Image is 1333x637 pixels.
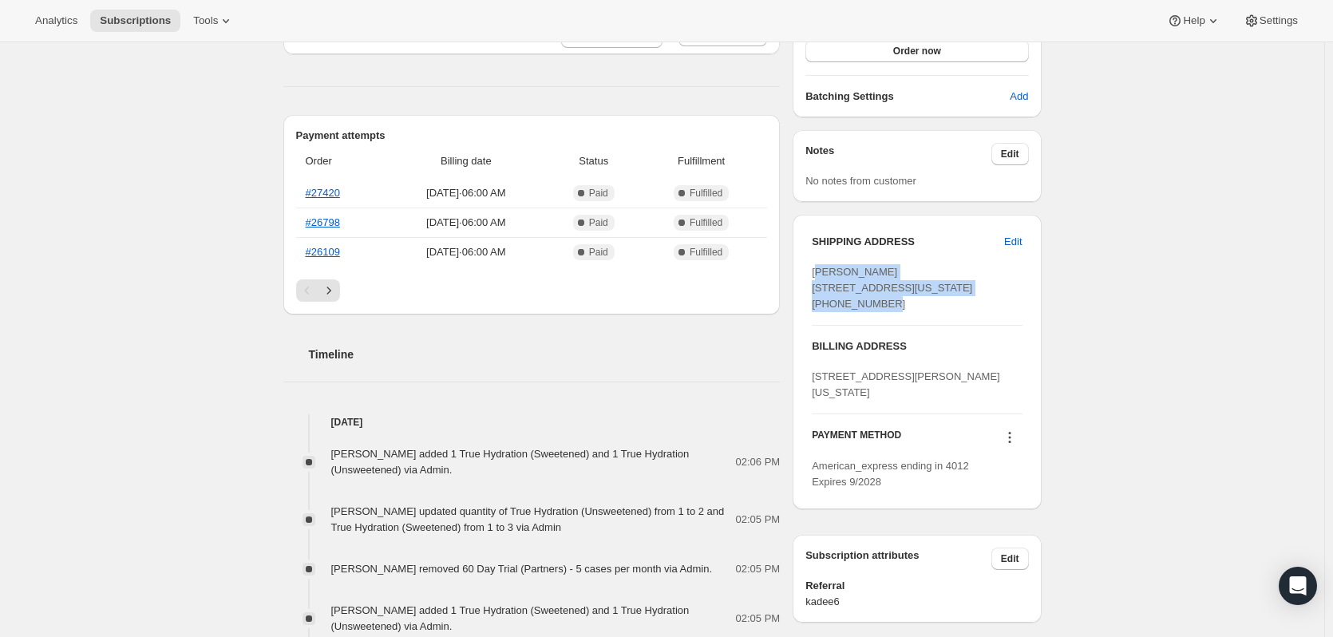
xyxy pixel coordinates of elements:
[812,460,969,488] span: American_express ending in 4012 Expires 9/2028
[645,153,757,169] span: Fulfillment
[1004,234,1022,250] span: Edit
[1234,10,1307,32] button: Settings
[1000,84,1038,109] button: Add
[589,246,608,259] span: Paid
[331,505,725,533] span: [PERSON_NAME] updated quantity of True Hydration (Unsweetened) from 1 to 2 and True Hydration (Sw...
[805,175,916,187] span: No notes from customer
[736,454,781,470] span: 02:06 PM
[390,215,542,231] span: [DATE] · 06:00 AM
[90,10,180,32] button: Subscriptions
[736,512,781,528] span: 02:05 PM
[390,185,542,201] span: [DATE] · 06:00 AM
[589,187,608,200] span: Paid
[390,244,542,260] span: [DATE] · 06:00 AM
[35,14,77,27] span: Analytics
[296,144,386,179] th: Order
[306,246,340,258] a: #26109
[812,266,972,310] span: [PERSON_NAME] [STREET_ADDRESS][US_STATE] [PHONE_NUMBER]
[893,45,941,57] span: Order now
[736,561,781,577] span: 02:05 PM
[306,216,340,228] a: #26798
[1001,552,1019,565] span: Edit
[1001,148,1019,160] span: Edit
[309,346,781,362] h2: Timeline
[805,578,1028,594] span: Referral
[805,40,1028,62] button: Order now
[1279,567,1317,605] div: Open Intercom Messenger
[296,279,768,302] nav: Pagination
[331,448,690,476] span: [PERSON_NAME] added 1 True Hydration (Sweetened) and 1 True Hydration (Unsweetened) via Admin.
[589,216,608,229] span: Paid
[1260,14,1298,27] span: Settings
[805,89,1010,105] h6: Batching Settings
[1010,89,1028,105] span: Add
[390,153,542,169] span: Billing date
[812,338,1022,354] h3: BILLING ADDRESS
[805,548,991,570] h3: Subscription attributes
[283,414,781,430] h4: [DATE]
[100,14,171,27] span: Subscriptions
[331,604,690,632] span: [PERSON_NAME] added 1 True Hydration (Sweetened) and 1 True Hydration (Unsweetened) via Admin.
[1183,14,1204,27] span: Help
[812,370,1000,398] span: [STREET_ADDRESS][PERSON_NAME][US_STATE]
[296,128,768,144] h2: Payment attempts
[331,563,713,575] span: [PERSON_NAME] removed 60 Day Trial (Partners) - 5 cases per month via Admin.
[690,246,722,259] span: Fulfilled
[193,14,218,27] span: Tools
[991,143,1029,165] button: Edit
[805,594,1028,610] span: kadee6
[306,187,340,199] a: #27420
[736,611,781,627] span: 02:05 PM
[318,279,340,302] button: Next
[995,229,1031,255] button: Edit
[1157,10,1230,32] button: Help
[26,10,87,32] button: Analytics
[690,216,722,229] span: Fulfilled
[184,10,243,32] button: Tools
[812,429,901,450] h3: PAYMENT METHOD
[690,187,722,200] span: Fulfilled
[991,548,1029,570] button: Edit
[552,153,635,169] span: Status
[812,234,1004,250] h3: SHIPPING ADDRESS
[805,143,991,165] h3: Notes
